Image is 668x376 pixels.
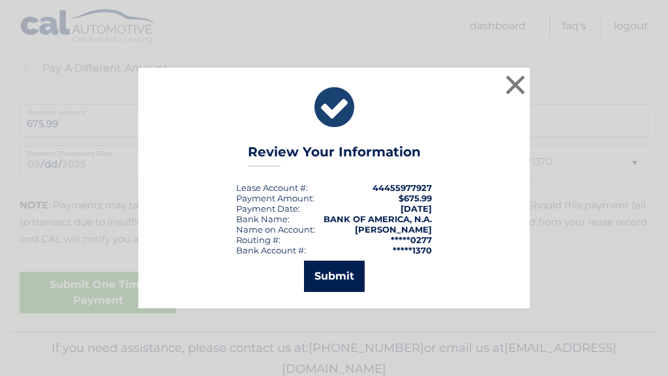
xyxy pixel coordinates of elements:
div: Payment Amount: [236,193,314,203]
strong: 44455977927 [372,182,432,193]
div: : [236,203,300,214]
button: Submit [304,261,365,292]
span: Payment Date [236,203,298,214]
div: Lease Account #: [236,182,308,193]
span: [DATE] [401,203,432,214]
div: Bank Name: [236,214,290,224]
span: $675.99 [399,193,432,203]
div: Bank Account #: [236,245,306,255]
button: × [502,72,528,98]
strong: BANK OF AMERICA, N.A. [324,214,432,224]
div: Routing #: [236,235,281,245]
h3: Review Your Information [248,144,421,167]
strong: [PERSON_NAME] [355,224,432,235]
div: Name on Account: [236,224,315,235]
